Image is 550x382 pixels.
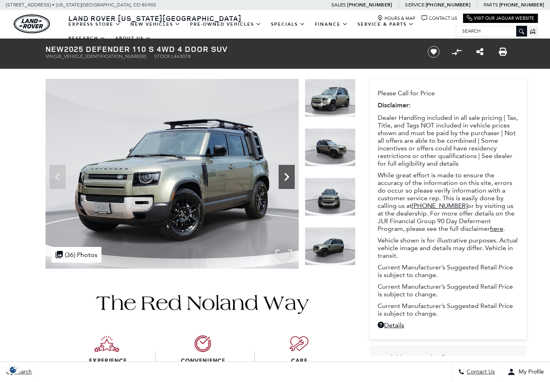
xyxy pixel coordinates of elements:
[499,2,544,8] a: [PHONE_NUMBER]
[378,101,411,110] strong: Disclaimer:
[501,362,550,382] button: Open user profile menu
[266,17,310,31] a: Specials
[467,15,534,21] a: Visit Our Jaguar Website
[484,2,498,8] span: Parts
[378,236,519,259] p: Vehicle shown is for illustrative purposes. Actual vehicle image and details may differ. Vehicle ...
[305,178,356,216] img: New 2025 Pangea Green Land Rover S image 3
[52,247,101,263] div: (36) Photos
[45,45,414,53] h1: 2025 Defender 110 S 4WD 4 Door SUV
[378,321,519,329] a: Details
[378,114,519,167] p: Dealer Handling included in all sale pricing | Tax, Title, and Tags NOT included in vehicle price...
[378,171,519,232] p: While great effort is made to ensure the accuracy of the information on this site, errors do occu...
[154,53,172,59] span: Stock:
[465,369,495,376] span: Contact Us
[185,17,266,31] a: Pre-Owned Vehicles
[331,2,346,8] span: Sales
[14,14,50,33] a: land-rover
[378,353,438,362] span: Available at Retailer
[412,202,467,209] a: [PHONE_NUMBER]
[54,53,146,59] span: [US_VEHICLE_IDENTIFICATION_NUMBER]
[64,17,126,31] a: EXPRESS STORE
[45,43,64,54] strong: New
[64,31,110,45] a: Research
[305,227,356,265] img: New 2025 Pangea Green Land Rover S image 4
[378,263,519,279] p: Current Manufacturer’s Suggested Retail Price is subject to change.
[405,2,424,8] span: Service
[45,53,54,59] span: VIN:
[172,53,191,59] span: L463078
[126,17,185,31] a: New Vehicles
[279,165,295,189] div: Next
[378,283,519,298] p: Current Manufacturer’s Suggested Retail Price is subject to change.
[378,302,519,317] p: Current Manufacturer’s Suggested Retail Price is subject to change.
[64,17,456,45] nav: Main Navigation
[422,15,457,21] a: Contact Us
[110,31,156,45] a: About Us
[515,369,544,376] span: My Profile
[377,15,416,21] a: Hours & Map
[305,79,356,117] img: New 2025 Pangea Green Land Rover S image 1
[68,13,242,23] span: Land Rover [US_STATE][GEOGRAPHIC_DATA]
[305,128,356,166] img: New 2025 Pangea Green Land Rover S image 2
[6,2,156,8] a: [STREET_ADDRESS] • [US_STATE][GEOGRAPHIC_DATA], CO 80905
[426,2,470,8] a: [PHONE_NUMBER]
[347,2,392,8] a: [PHONE_NUMBER]
[440,355,447,361] div: Vehicle is in stock and ready for immediate delivery. Due to demand, availability is subject to c...
[456,26,527,36] input: Search
[353,17,419,31] a: Service & Parts
[45,79,299,269] img: New 2025 Pangea Green Land Rover S image 1
[4,366,23,374] section: Click to Open Cookie Consent Modal
[4,366,23,374] img: Opt-Out Icon
[451,46,463,58] button: Compare Vehicle
[476,47,484,57] a: Share this New 2025 Defender 110 S 4WD 4 Door SUV
[64,13,246,23] a: Land Rover [US_STATE][GEOGRAPHIC_DATA]
[499,47,507,57] a: Print this New 2025 Defender 110 S 4WD 4 Door SUV
[378,89,519,97] p: Please Call for Price
[310,17,353,31] a: Finance
[425,45,442,58] button: Save vehicle
[14,14,50,33] img: Land Rover
[490,225,503,232] a: here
